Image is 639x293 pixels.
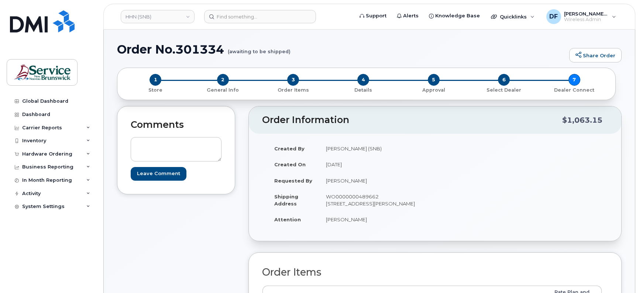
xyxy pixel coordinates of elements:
a: 4 Details [328,86,398,93]
p: Select Dealer [472,87,536,93]
strong: Created On [274,161,306,167]
h1: Order No.301334 [117,43,566,56]
span: 2 [217,74,229,86]
td: [DATE] [319,156,430,173]
a: 6 Select Dealer [469,86,539,93]
h2: Order Information [262,115,562,125]
strong: Requested By [274,178,312,184]
h2: Comments [131,120,221,130]
span: 4 [357,74,369,86]
a: 2 General Info [188,86,258,93]
p: Order Items [261,87,325,93]
strong: Attention [274,217,301,222]
strong: Created By [274,146,305,151]
p: General Info [190,87,255,93]
td: WO0000000489662 [STREET_ADDRESS][PERSON_NAME] [319,188,430,211]
span: 3 [287,74,299,86]
p: Details [331,87,395,93]
span: 1 [150,74,161,86]
strong: Shipping Address [274,194,298,207]
span: 6 [498,74,510,86]
td: [PERSON_NAME] [319,211,430,228]
td: [PERSON_NAME] [319,173,430,189]
p: Store [126,87,185,93]
small: (awaiting to be shipped) [228,43,291,54]
h2: Order Items [262,267,602,278]
a: Share Order [569,48,622,63]
a: 5 Approval [399,86,469,93]
div: $1,063.15 [562,113,602,127]
td: [PERSON_NAME] (SNB) [319,140,430,157]
span: 5 [428,74,440,86]
input: Leave Comment [131,167,186,181]
a: 1 Store [123,86,188,93]
p: Approval [402,87,466,93]
a: 3 Order Items [258,86,328,93]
